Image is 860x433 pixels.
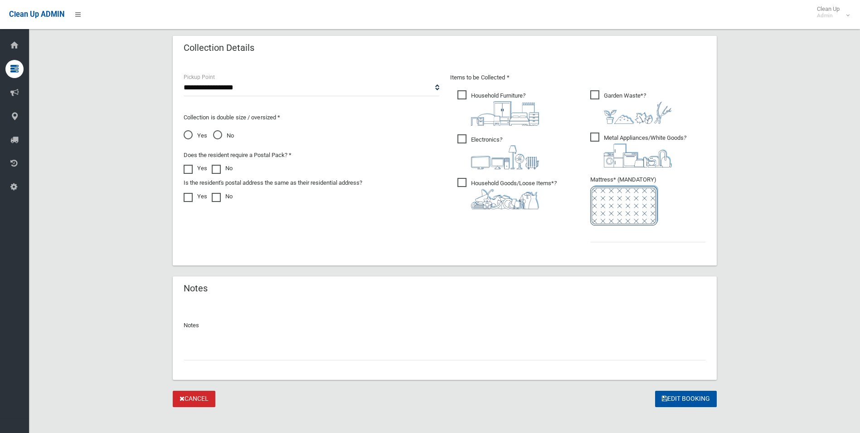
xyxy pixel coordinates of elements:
[604,101,672,124] img: 4fd8a5c772b2c999c83690221e5242e0.png
[173,39,265,57] header: Collection Details
[450,72,706,83] p: Items to be Collected *
[212,163,233,174] label: No
[212,191,233,202] label: No
[471,101,539,126] img: aa9efdbe659d29b613fca23ba79d85cb.png
[471,180,557,209] i: ?
[817,12,840,19] small: Admin
[184,112,439,123] p: Collection is double size / oversized *
[590,185,658,226] img: e7408bece873d2c1783593a074e5cb2f.png
[9,10,64,19] span: Clean Up ADMIN
[213,130,234,141] span: No
[655,391,717,408] button: Edit Booking
[184,191,207,202] label: Yes
[173,280,219,297] header: Notes
[590,90,672,124] span: Garden Waste*
[471,92,539,126] i: ?
[457,178,557,209] span: Household Goods/Loose Items*
[457,90,539,126] span: Household Furniture
[173,391,215,408] a: Cancel
[590,176,706,226] span: Mattress* (MANDATORY)
[471,136,539,169] i: ?
[604,143,672,167] img: 36c1b0289cb1767239cdd3de9e694f19.png
[184,130,207,141] span: Yes
[184,177,362,188] label: Is the resident's postal address the same as their residential address?
[471,189,539,209] img: b13cc3517677393f34c0a387616ef184.png
[184,163,207,174] label: Yes
[604,92,672,124] i: ?
[590,133,686,167] span: Metal Appliances/White Goods
[184,320,706,331] p: Notes
[457,134,539,169] span: Electronics
[812,5,849,19] span: Clean Up
[604,134,686,167] i: ?
[184,150,292,161] label: Does the resident require a Postal Pack? *
[471,145,539,169] img: 394712a680b73dbc3d2a6a3a7ffe5a07.png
